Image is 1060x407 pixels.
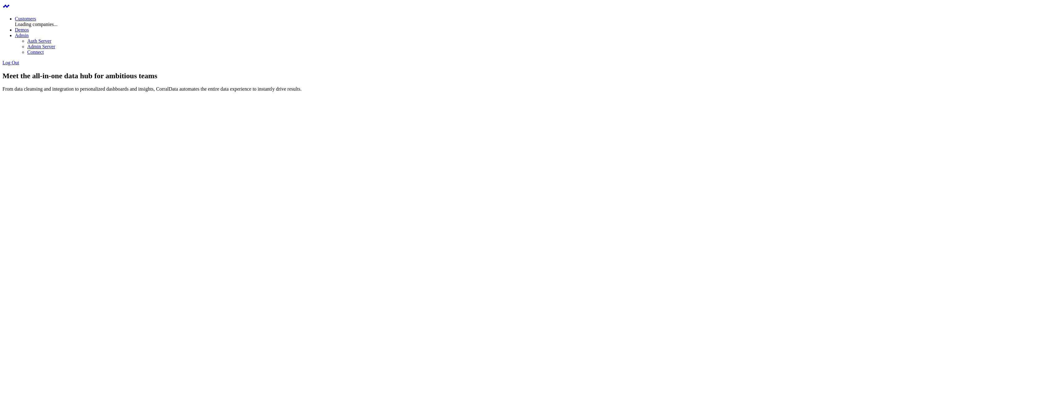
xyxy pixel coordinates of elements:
[15,33,28,38] a: Admin
[15,27,29,32] a: Demos
[15,22,1058,27] div: Loading companies...
[27,38,51,44] a: Auth Server
[2,86,1058,92] p: From data cleansing and integration to personalized dashboards and insights, CorralData automates...
[2,60,19,65] a: Log Out
[15,16,36,21] a: Customers
[2,72,1058,80] h1: Meet the all-in-one data hub for ambitious teams
[27,44,55,49] a: Admin Server
[27,49,44,55] a: Connect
